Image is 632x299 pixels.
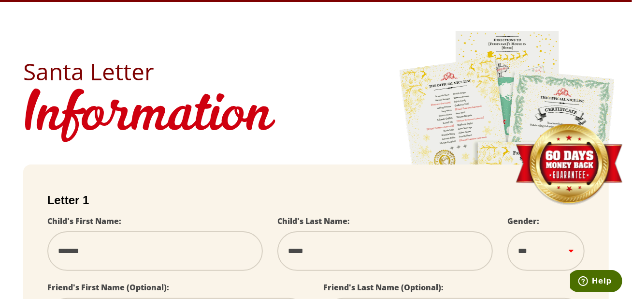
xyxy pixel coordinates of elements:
[47,194,585,207] h2: Letter 1
[570,270,622,294] iframe: Opens a widget where you can find more information
[47,282,169,293] label: Friend's First Name (Optional):
[507,216,539,226] label: Gender:
[323,282,444,293] label: Friend's Last Name (Optional):
[515,123,623,206] img: Money Back Guarantee
[47,216,121,226] label: Child's First Name:
[277,216,350,226] label: Child's Last Name:
[23,83,609,150] h1: Information
[23,60,609,83] h2: Santa Letter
